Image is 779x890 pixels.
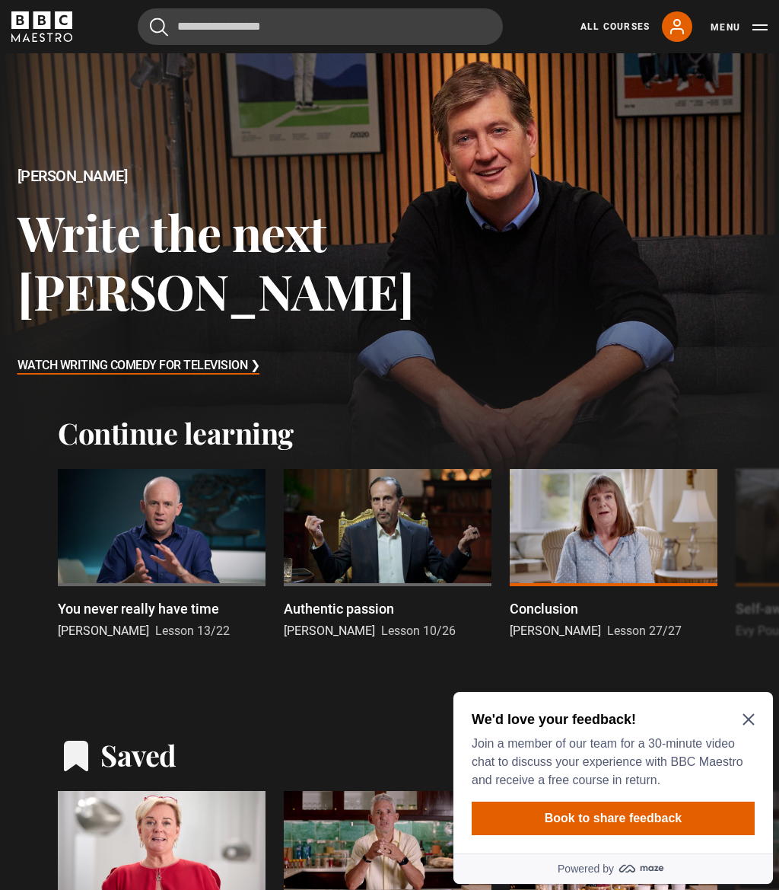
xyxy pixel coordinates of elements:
[58,624,149,638] span: [PERSON_NAME]
[17,203,415,321] h3: Write the next [PERSON_NAME]
[24,49,301,104] p: Join a member of our team for a 30-minute video chat to discuss your experience with BBC Maestro ...
[24,116,307,149] button: Book to share feedback
[607,624,682,638] span: Lesson 27/27
[381,624,456,638] span: Lesson 10/26
[6,6,326,198] div: Optional study invitation
[138,8,503,45] input: Search
[295,27,307,40] button: Close Maze Prompt
[150,18,168,37] button: Submit the search query
[580,20,650,33] a: All Courses
[711,20,768,35] button: Toggle navigation
[11,11,72,42] svg: BBC Maestro
[17,355,260,378] h3: Watch Writing Comedy for Television ❯
[510,598,578,619] p: Conclusion
[58,598,219,619] p: You never really have time
[510,469,717,640] a: Conclusion [PERSON_NAME] Lesson 27/27
[17,167,415,185] h2: [PERSON_NAME]
[155,624,230,638] span: Lesson 13/22
[284,598,394,619] p: Authentic passion
[58,469,265,640] a: You never really have time [PERSON_NAME] Lesson 13/22
[24,24,301,43] h2: We'd love your feedback!
[284,624,375,638] span: [PERSON_NAME]
[58,416,721,451] h2: Continue learning
[100,738,176,773] h2: Saved
[510,624,601,638] span: [PERSON_NAME]
[6,167,326,198] a: Powered by maze
[284,469,491,640] a: Authentic passion [PERSON_NAME] Lesson 10/26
